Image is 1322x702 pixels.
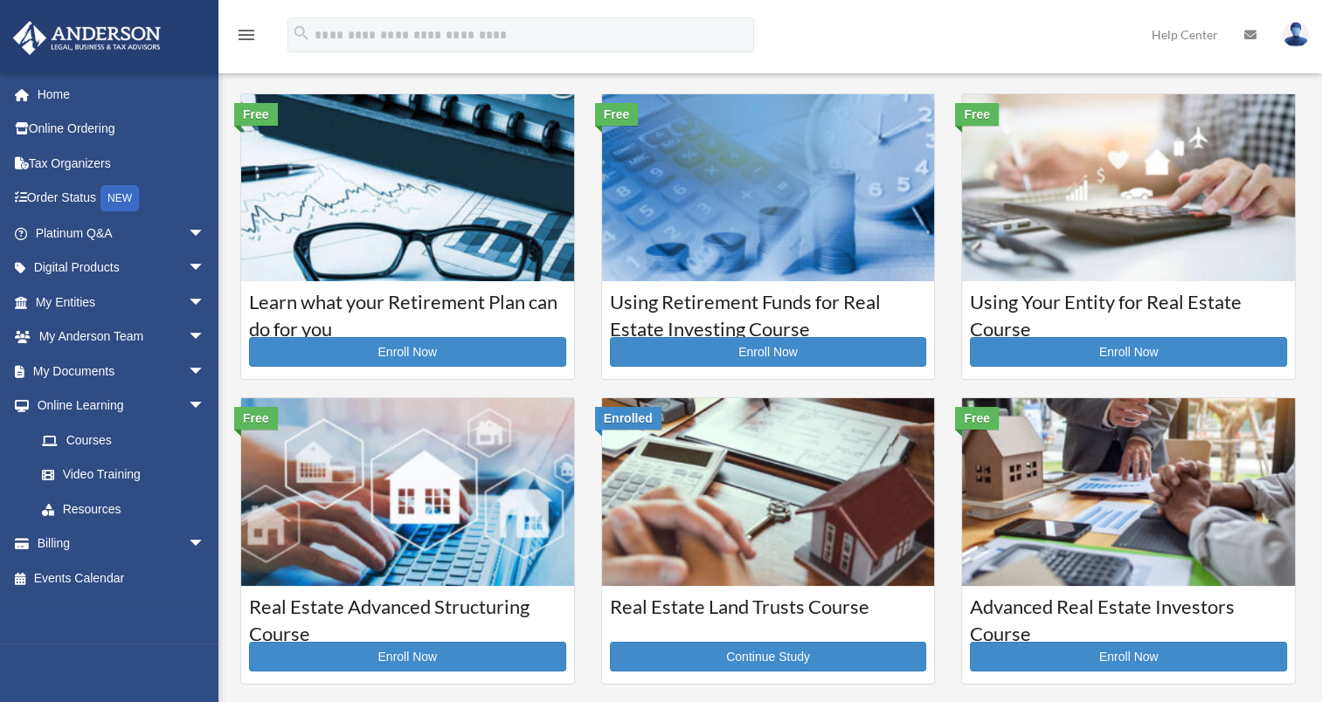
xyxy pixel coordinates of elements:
[610,642,927,671] a: Continue Study
[24,458,232,492] a: Video Training
[8,21,166,55] img: Anderson Advisors Platinum Portal
[249,337,566,367] a: Enroll Now
[234,103,278,126] div: Free
[249,642,566,671] a: Enroll Now
[12,526,232,561] a: Billingarrow_drop_down
[12,146,232,181] a: Tax Organizers
[12,561,232,595] a: Events Calendar
[188,251,223,286] span: arrow_drop_down
[100,185,139,211] div: NEW
[188,526,223,562] span: arrow_drop_down
[12,112,232,147] a: Online Ordering
[236,24,257,45] i: menu
[970,289,1287,333] h3: Using Your Entity for Real Estate Course
[234,407,278,430] div: Free
[970,337,1287,367] a: Enroll Now
[610,289,927,333] h3: Using Retirement Funds for Real Estate Investing Course
[12,181,232,217] a: Order StatusNEW
[610,337,927,367] a: Enroll Now
[1283,22,1309,47] img: User Pic
[188,216,223,251] span: arrow_drop_down
[610,594,927,637] h3: Real Estate Land Trusts Course
[24,423,223,458] a: Courses
[24,492,232,526] a: Resources
[12,285,232,320] a: My Entitiesarrow_drop_down
[249,594,566,637] h3: Real Estate Advanced Structuring Course
[970,642,1287,671] a: Enroll Now
[955,407,999,430] div: Free
[12,389,232,423] a: Online Learningarrow_drop_down
[12,320,232,354] a: My Anderson Teamarrow_drop_down
[12,77,232,112] a: Home
[292,24,311,43] i: search
[12,216,232,251] a: Platinum Q&Aarrow_drop_down
[12,354,232,389] a: My Documentsarrow_drop_down
[188,389,223,424] span: arrow_drop_down
[249,289,566,333] h3: Learn what your Retirement Plan can do for you
[188,285,223,320] span: arrow_drop_down
[595,103,639,126] div: Free
[236,31,257,45] a: menu
[955,103,999,126] div: Free
[970,594,1287,637] h3: Advanced Real Estate Investors Course
[188,354,223,389] span: arrow_drop_down
[595,407,661,430] div: Enrolled
[188,320,223,355] span: arrow_drop_down
[12,251,232,286] a: Digital Productsarrow_drop_down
